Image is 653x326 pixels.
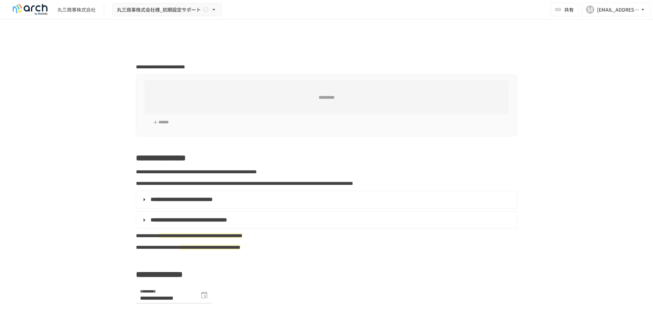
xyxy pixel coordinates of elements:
div: 丸三商事株式会社 [57,6,96,13]
div: [EMAIL_ADDRESS][DOMAIN_NAME] [597,5,639,14]
button: 共有 [551,3,579,16]
div: M [586,5,594,14]
button: M[EMAIL_ADDRESS][DOMAIN_NAME] [582,3,650,16]
span: 丸三商事株式会社様_初期設定サポート [117,5,201,14]
span: 共有 [564,6,574,13]
img: logo-default@2x-9cf2c760.svg [8,4,52,15]
button: 丸三商事株式会社様_初期設定サポート [112,3,222,16]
